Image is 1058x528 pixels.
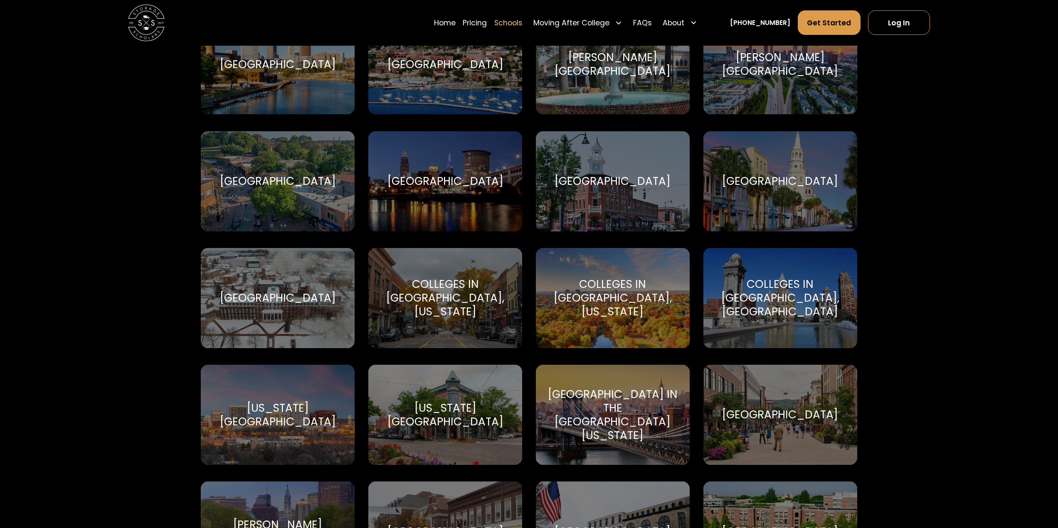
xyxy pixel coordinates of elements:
[494,10,523,35] a: Schools
[722,174,838,188] div: [GEOGRAPHIC_DATA]
[387,58,503,71] div: [GEOGRAPHIC_DATA]
[633,10,652,35] a: FAQs
[547,388,678,442] div: [GEOGRAPHIC_DATA] in the [GEOGRAPHIC_DATA][US_STATE]
[368,131,522,231] a: Go to selected school
[201,365,355,465] a: Go to selected school
[368,365,522,465] a: Go to selected school
[714,278,846,319] div: Colleges in [GEOGRAPHIC_DATA], [GEOGRAPHIC_DATA]
[714,51,846,78] div: [PERSON_NAME][GEOGRAPHIC_DATA]
[703,14,857,114] a: Go to selected school
[868,10,930,35] a: Log In
[379,401,511,429] div: [US_STATE][GEOGRAPHIC_DATA]
[368,14,522,114] a: Go to selected school
[547,51,678,78] div: [PERSON_NAME][GEOGRAPHIC_DATA]
[368,248,522,348] a: Go to selected school
[798,10,861,35] a: Get Started
[212,401,344,429] div: [US_STATE][GEOGRAPHIC_DATA]
[379,278,511,319] div: Colleges in [GEOGRAPHIC_DATA], [US_STATE]
[128,5,165,41] img: Storage Scholars main logo
[220,174,336,188] div: [GEOGRAPHIC_DATA]
[555,174,671,188] div: [GEOGRAPHIC_DATA]
[530,10,626,35] div: Moving After College
[201,14,355,114] a: Go to selected school
[533,17,609,28] div: Moving After College
[220,291,336,305] div: [GEOGRAPHIC_DATA]
[201,131,355,231] a: Go to selected school
[536,131,690,231] a: Go to selected school
[547,278,678,319] div: Colleges in [GEOGRAPHIC_DATA], [US_STATE]
[663,17,684,28] div: About
[659,10,701,35] div: About
[722,408,838,422] div: [GEOGRAPHIC_DATA]
[536,248,690,348] a: Go to selected school
[220,58,336,71] div: [GEOGRAPHIC_DATA]
[703,248,857,348] a: Go to selected school
[703,131,857,231] a: Go to selected school
[536,365,690,465] a: Go to selected school
[730,18,790,27] a: [PHONE_NUMBER]
[536,14,690,114] a: Go to selected school
[434,10,456,35] a: Home
[387,174,503,188] div: [GEOGRAPHIC_DATA]
[703,365,857,465] a: Go to selected school
[463,10,487,35] a: Pricing
[201,248,355,348] a: Go to selected school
